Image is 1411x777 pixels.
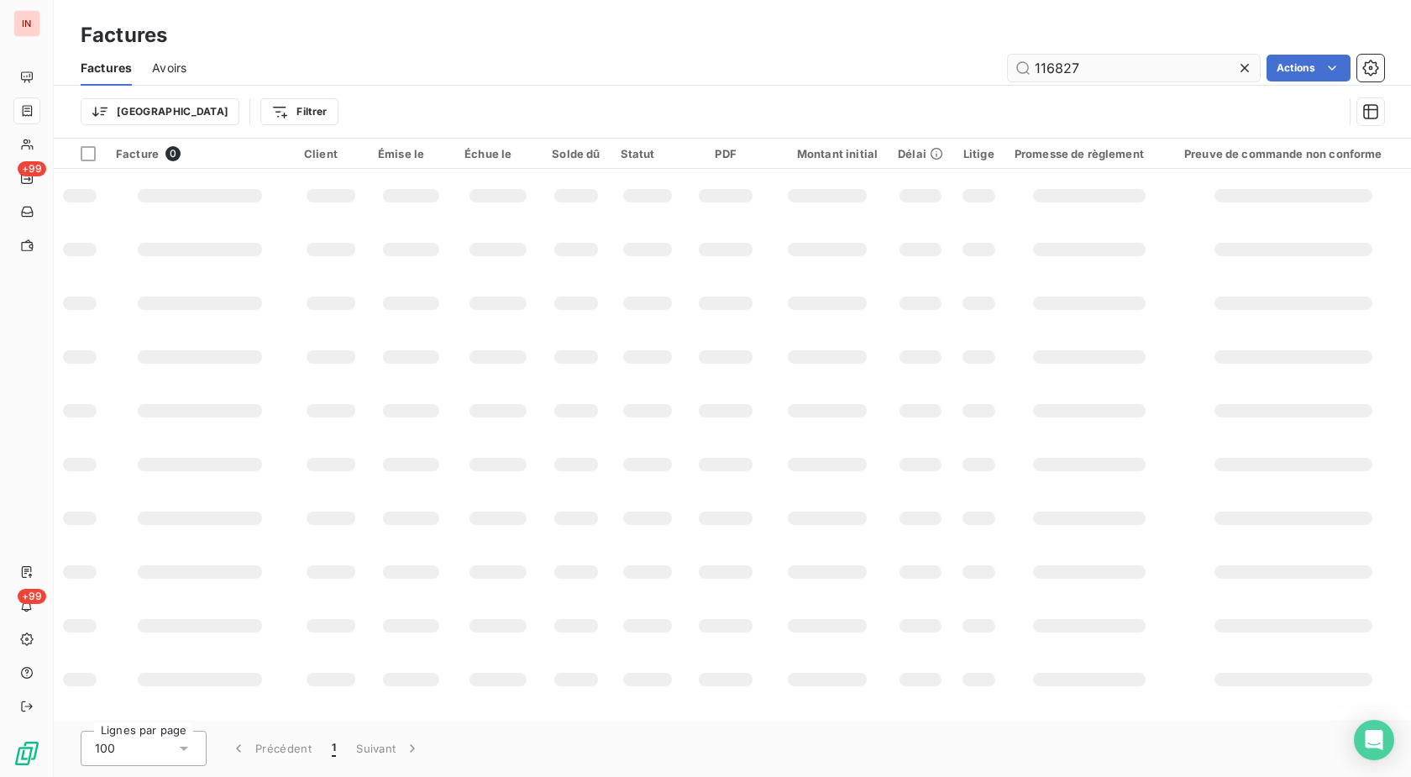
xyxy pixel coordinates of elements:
span: 0 [165,146,181,161]
span: Facture [116,147,159,160]
button: 1 [322,731,346,766]
button: Suivant [346,731,431,766]
div: Délai [898,147,943,160]
h3: Factures [81,20,167,50]
div: Client [304,147,358,160]
span: +99 [18,161,46,176]
div: PDF [695,147,756,160]
div: Solde dû [552,147,600,160]
button: Précédent [220,731,322,766]
span: Factures [81,60,132,76]
img: Logo LeanPay [13,740,40,767]
div: Promesse de règlement [1015,147,1164,160]
span: Avoirs [152,60,186,76]
span: +99 [18,589,46,604]
div: Statut [621,147,675,160]
div: Preuve de commande non conforme [1184,147,1403,160]
div: Échue le [464,147,532,160]
div: IN [13,10,40,37]
span: 1 [332,740,336,757]
div: Montant initial [777,147,878,160]
input: Rechercher [1008,55,1260,81]
button: Actions [1267,55,1351,81]
div: Open Intercom Messenger [1354,720,1394,760]
div: Émise le [378,147,444,160]
button: [GEOGRAPHIC_DATA] [81,98,239,125]
span: 100 [95,740,115,757]
button: Filtrer [260,98,338,125]
div: Litige [963,147,994,160]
